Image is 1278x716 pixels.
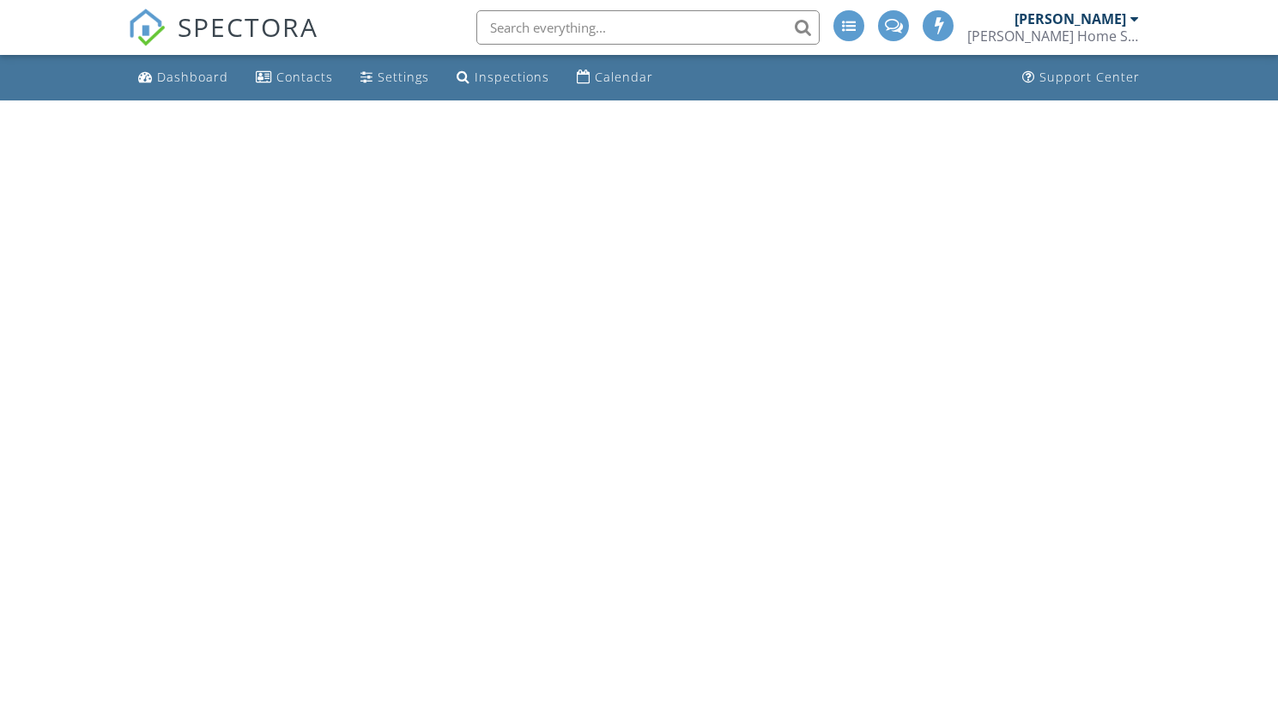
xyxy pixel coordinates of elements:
[1015,10,1126,27] div: [PERSON_NAME]
[354,62,436,94] a: Settings
[476,10,820,45] input: Search everything...
[967,27,1139,45] div: Scott Home Services, LLC
[450,62,556,94] a: Inspections
[378,69,429,85] div: Settings
[131,62,235,94] a: Dashboard
[249,62,340,94] a: Contacts
[128,9,166,46] img: The Best Home Inspection Software - Spectora
[475,69,549,85] div: Inspections
[1015,62,1147,94] a: Support Center
[1039,69,1140,85] div: Support Center
[178,9,318,45] span: SPECTORA
[276,69,333,85] div: Contacts
[570,62,660,94] a: Calendar
[157,69,228,85] div: Dashboard
[128,23,318,59] a: SPECTORA
[595,69,653,85] div: Calendar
